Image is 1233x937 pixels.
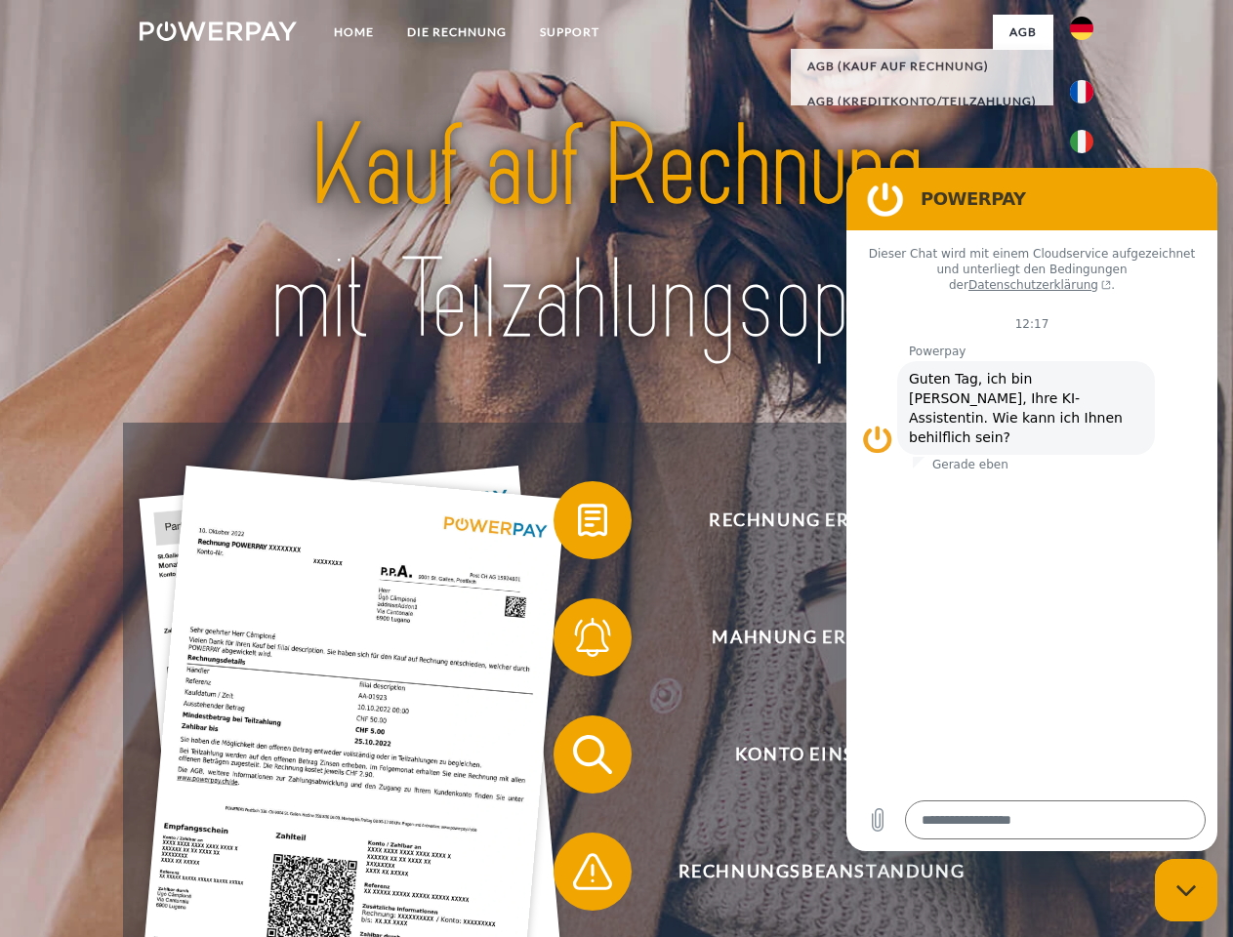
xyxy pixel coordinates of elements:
[554,715,1061,794] button: Konto einsehen
[568,730,617,779] img: qb_search.svg
[846,168,1217,851] iframe: Messaging-Fenster
[568,496,617,545] img: qb_bill.svg
[1070,80,1093,103] img: fr
[1155,859,1217,921] iframe: Schaltfläche zum Öffnen des Messaging-Fensters; Konversation läuft
[568,847,617,896] img: qb_warning.svg
[1070,17,1093,40] img: de
[317,15,390,50] a: Home
[390,15,523,50] a: DIE RECHNUNG
[582,598,1060,676] span: Mahnung erhalten?
[582,833,1060,911] span: Rechnungsbeanstandung
[791,84,1053,119] a: AGB (Kreditkonto/Teilzahlung)
[568,613,617,662] img: qb_bell.svg
[186,94,1047,374] img: title-powerpay_de.svg
[791,49,1053,84] a: AGB (Kauf auf Rechnung)
[993,15,1053,50] a: agb
[140,21,297,41] img: logo-powerpay-white.svg
[554,598,1061,676] button: Mahnung erhalten?
[1070,130,1093,153] img: it
[523,15,616,50] a: SUPPORT
[582,481,1060,559] span: Rechnung erhalten?
[554,481,1061,559] button: Rechnung erhalten?
[554,833,1061,911] button: Rechnungsbeanstandung
[582,715,1060,794] span: Konto einsehen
